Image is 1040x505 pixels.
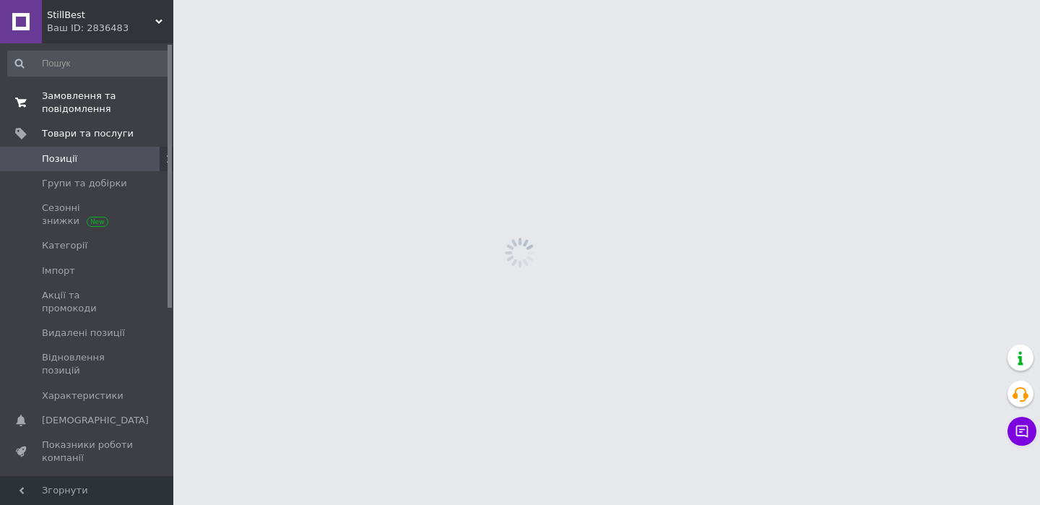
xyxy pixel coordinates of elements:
[42,327,125,340] span: Видалені позиції
[7,51,170,77] input: Пошук
[47,22,173,35] div: Ваш ID: 2836483
[42,414,149,427] span: [DEMOGRAPHIC_DATA]
[42,264,75,277] span: Імпорт
[42,202,134,228] span: Сезонні знижки
[42,152,77,165] span: Позиції
[1007,417,1036,446] button: Чат з покупцем
[42,289,134,315] span: Акції та промокоди
[42,351,134,377] span: Відновлення позицій
[42,239,87,252] span: Категорії
[42,439,134,465] span: Показники роботи компанії
[42,389,123,402] span: Характеристики
[42,90,134,116] span: Замовлення та повідомлення
[42,127,134,140] span: Товари та послуги
[47,9,155,22] span: StillBest
[42,177,127,190] span: Групи та добірки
